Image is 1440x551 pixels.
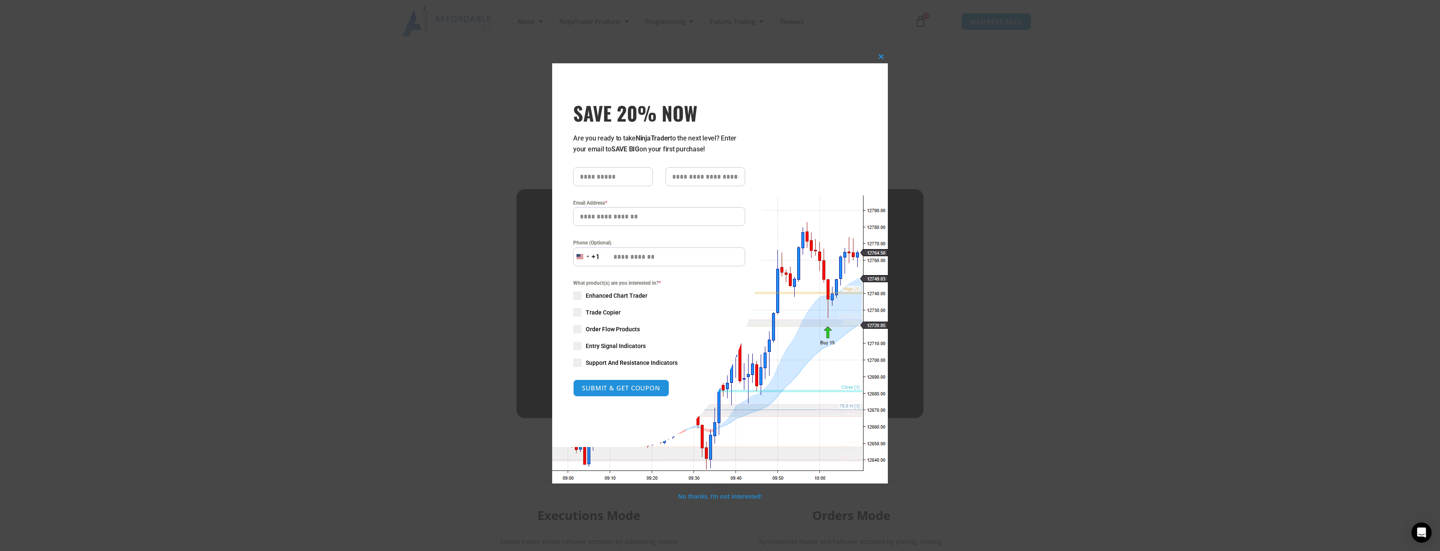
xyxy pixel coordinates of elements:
span: Enhanced Chart Trader [586,291,647,300]
label: Phone (Optional) [573,239,745,247]
button: Selected country [573,247,600,266]
span: Trade Copier [586,308,621,317]
label: Entry Signal Indicators [573,342,745,350]
a: No thanks, I’m not interested! [678,492,762,500]
h3: SAVE 20% NOW [573,101,745,125]
span: Entry Signal Indicators [586,342,646,350]
label: Trade Copier [573,308,745,317]
strong: SAVE BIG [611,145,639,153]
div: +1 [592,252,600,263]
p: Are you ready to take to the next level? Enter your email to on your first purchase! [573,133,745,155]
strong: NinjaTrader [636,134,670,142]
button: SUBMIT & GET COUPON [573,379,669,397]
span: What product(s) are you interested in? [573,279,745,287]
label: Support And Resistance Indicators [573,359,745,367]
label: Enhanced Chart Trader [573,291,745,300]
span: Support And Resistance Indicators [586,359,678,367]
label: Order Flow Products [573,325,745,333]
span: Order Flow Products [586,325,640,333]
div: Open Intercom Messenger [1411,522,1432,543]
label: Email Address [573,199,745,207]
